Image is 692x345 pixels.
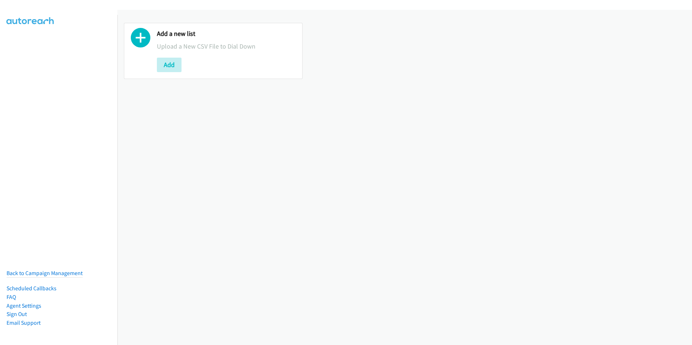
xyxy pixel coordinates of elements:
h2: Add a new list [157,30,296,38]
a: Scheduled Callbacks [7,285,57,292]
a: Sign Out [7,311,27,317]
a: Email Support [7,319,41,326]
p: Upload a New CSV File to Dial Down [157,41,296,51]
a: Agent Settings [7,302,41,309]
button: Add [157,58,182,72]
a: FAQ [7,294,16,300]
a: Back to Campaign Management [7,270,83,277]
